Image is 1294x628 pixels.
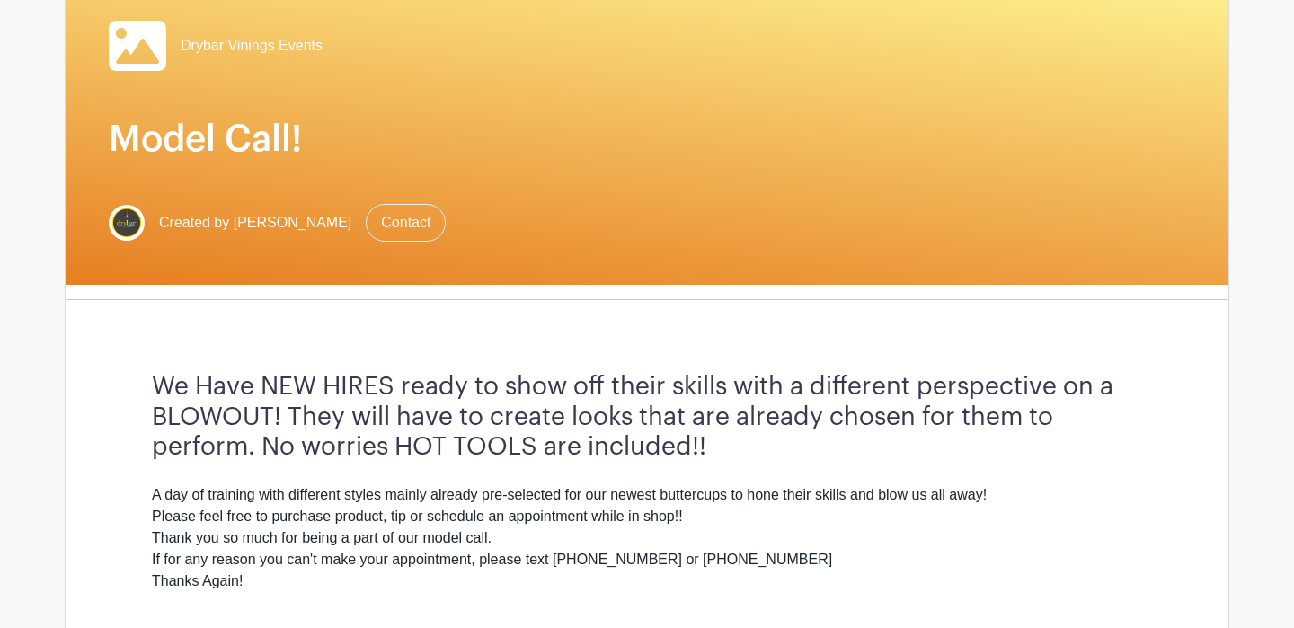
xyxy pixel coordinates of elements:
h1: Model Call! [109,118,1185,161]
img: IMG_3919.jpeg [109,205,145,241]
a: Contact [366,204,446,242]
div: A day of training with different styles mainly already pre-selected for our newest buttercups to ... [152,484,1142,592]
h3: We Have NEW HIRES ready to show off their skills with a different perspective on a BLOWOUT! They ... [152,372,1142,463]
span: Drybar Vinings Events [181,35,323,57]
span: Created by [PERSON_NAME] [159,212,351,234]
